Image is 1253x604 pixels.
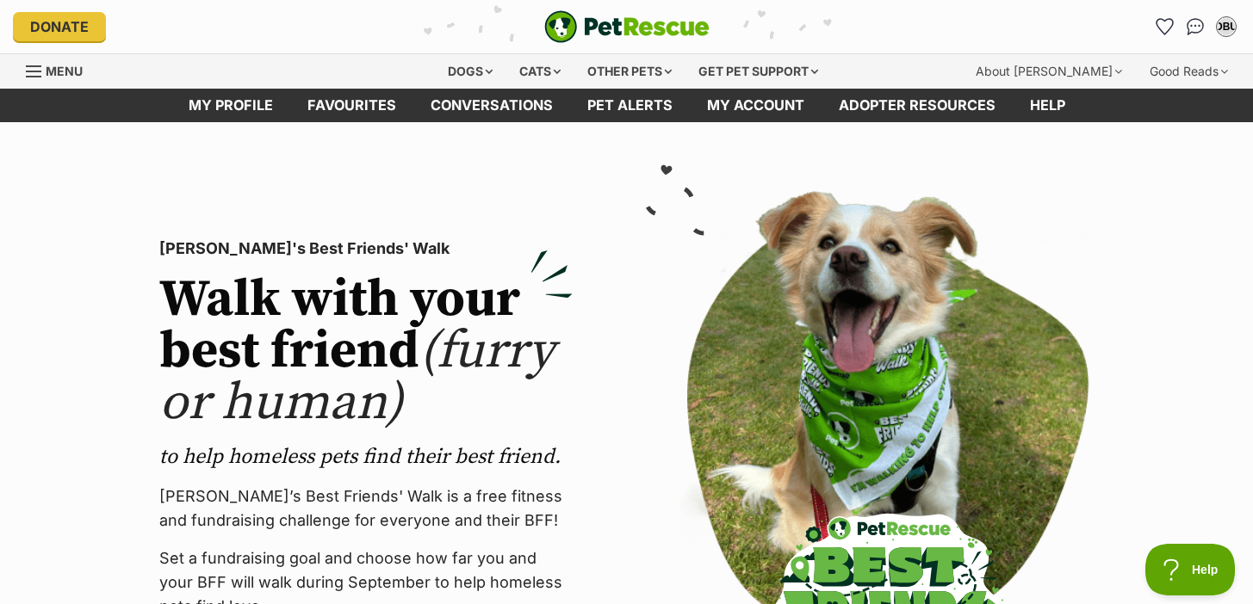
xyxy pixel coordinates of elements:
img: logo-e224e6f780fb5917bec1dbf3a21bbac754714ae5b6737aabdf751b685950b380.svg [544,10,710,43]
a: Adopter resources [822,89,1013,122]
div: Cats [507,54,573,89]
p: to help homeless pets find their best friend. [159,443,573,471]
a: My account [690,89,822,122]
h2: Walk with your best friend [159,274,573,429]
a: conversations [413,89,570,122]
a: Donate [13,12,106,41]
p: [PERSON_NAME]'s Best Friends' Walk [159,237,573,261]
a: My profile [171,89,290,122]
a: Favourites [290,89,413,122]
a: Pet alerts [570,89,690,122]
a: Conversations [1182,13,1209,40]
div: Get pet support [686,54,830,89]
div: Dogs [436,54,505,89]
div: About [PERSON_NAME] [964,54,1134,89]
a: Favourites [1151,13,1178,40]
p: [PERSON_NAME]’s Best Friends' Walk is a free fitness and fundraising challenge for everyone and t... [159,484,573,533]
div: Good Reads [1138,54,1240,89]
span: (furry or human) [159,319,555,435]
a: Help [1013,89,1082,122]
a: Menu [26,54,95,85]
button: My account [1213,13,1240,40]
div: Other pets [575,54,684,89]
div: DBU [1218,18,1235,35]
iframe: Help Scout Beacon - Open [1145,544,1236,595]
a: PetRescue [544,10,710,43]
ul: Account quick links [1151,13,1240,40]
span: Menu [46,64,83,78]
img: chat-41dd97257d64d25036548639549fe6c8038ab92f7586957e7f3b1b290dea8141.svg [1187,18,1205,35]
